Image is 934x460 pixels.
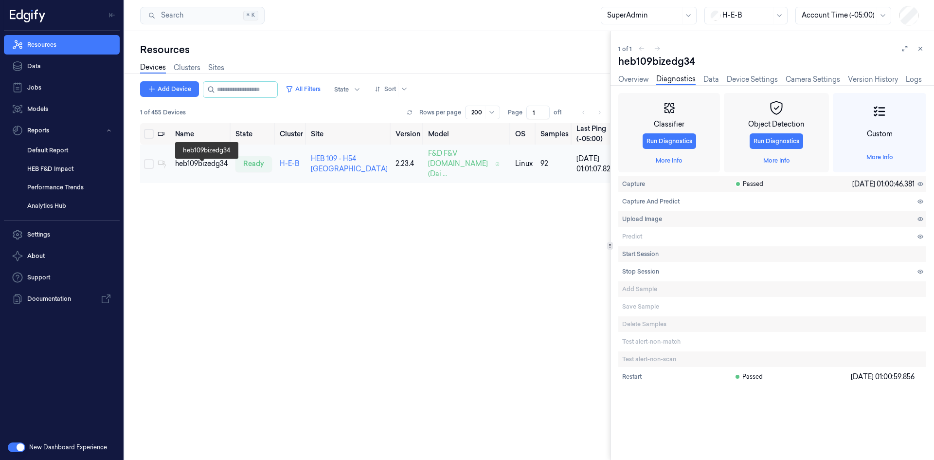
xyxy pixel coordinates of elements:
button: About [4,246,120,266]
span: of 1 [554,108,569,117]
span: 1 of 455 Devices [140,108,186,117]
button: Reports [4,121,120,140]
a: HEB F&D Impact [19,161,120,177]
a: Documentation [4,289,120,309]
th: Samples [537,123,573,145]
div: Object Detection [748,119,805,129]
button: Start Session [618,246,663,262]
div: 92 [540,159,569,169]
span: Passed [735,180,763,188]
a: H-E-B [280,159,300,168]
span: Stop Session [622,267,659,276]
p: linux [515,159,533,169]
button: Run Diagnostics [643,133,696,149]
button: Run Diagnostics [750,133,803,149]
span: Capture And Predict [622,197,680,206]
div: Classifier [654,119,684,129]
button: More Info [759,153,794,168]
a: Models [4,99,120,119]
a: Overview [618,74,648,85]
button: Stop Session [618,264,663,279]
button: Select all [144,129,154,139]
a: Support [4,268,120,287]
button: Upload Image [618,211,666,227]
a: Devices [140,62,166,74]
span: F&D F&V [DOMAIN_NAME] (Dai ... [428,148,491,179]
button: Restart [618,369,646,385]
span: Upload Image [622,215,662,223]
a: HEB 109 - H54 [GEOGRAPHIC_DATA] [311,154,388,173]
a: Clusters [174,63,200,73]
span: Passed [735,372,763,381]
th: Last Ping (-05:00) [573,123,618,145]
div: Resources [140,43,610,56]
div: heb109bizedg34 [175,159,228,169]
a: Device Settings [727,74,778,85]
a: Camera Settings [786,74,840,85]
button: All Filters [282,81,324,97]
button: Add Device [140,81,199,97]
span: Search [157,10,183,20]
a: Analytics Hub [19,198,120,214]
th: Model [424,123,511,145]
nav: pagination [577,106,606,119]
a: Data [4,56,120,76]
span: [DATE] 01:00:46.381 [852,179,915,189]
button: Toggle Navigation [104,7,120,23]
th: Site [307,123,392,145]
span: Restart [622,372,642,381]
th: Cluster [276,123,307,145]
a: More Info [656,156,683,165]
th: State [232,123,276,145]
a: More Info [763,156,790,165]
span: Page [508,108,522,117]
span: Start Session [622,250,659,258]
span: 1 of 1 [618,45,632,53]
span: Capture [622,180,645,188]
button: More Info [862,149,897,165]
div: ready [235,156,272,172]
button: Search⌘K [140,7,265,24]
th: Name [171,123,232,145]
a: Default Report [19,142,120,159]
th: OS [511,123,537,145]
a: Resources [4,35,120,55]
a: Data [703,74,719,85]
a: Diagnostics [656,74,696,85]
button: More Info [652,153,686,168]
a: Jobs [4,78,120,97]
div: [DATE] 01:01:07.829 [576,154,614,174]
a: Sites [208,63,224,73]
button: Capture [618,176,649,192]
a: Logs [906,74,922,85]
a: Performance Trends [19,179,120,196]
a: Settings [4,225,120,244]
span: [DATE] 01:00:59.856 [851,372,915,382]
div: 2.23.4 [395,159,420,169]
button: Select row [144,159,154,169]
p: Rows per page [419,108,461,117]
div: heb109bizedg34 [618,55,926,68]
div: Custom [867,129,893,139]
button: Capture And Predict [618,194,683,209]
th: Version [392,123,424,145]
a: Version History [848,74,898,85]
a: More Info [866,153,893,162]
